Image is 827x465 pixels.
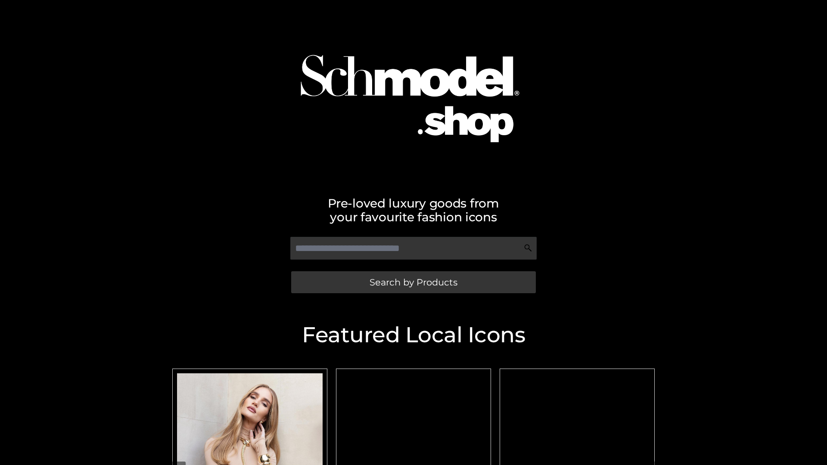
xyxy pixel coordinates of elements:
span: Search by Products [370,278,457,287]
a: Search by Products [291,271,536,293]
h2: Pre-loved luxury goods from your favourite fashion icons [168,196,659,224]
img: Search Icon [524,244,532,252]
h2: Featured Local Icons​ [168,324,659,346]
